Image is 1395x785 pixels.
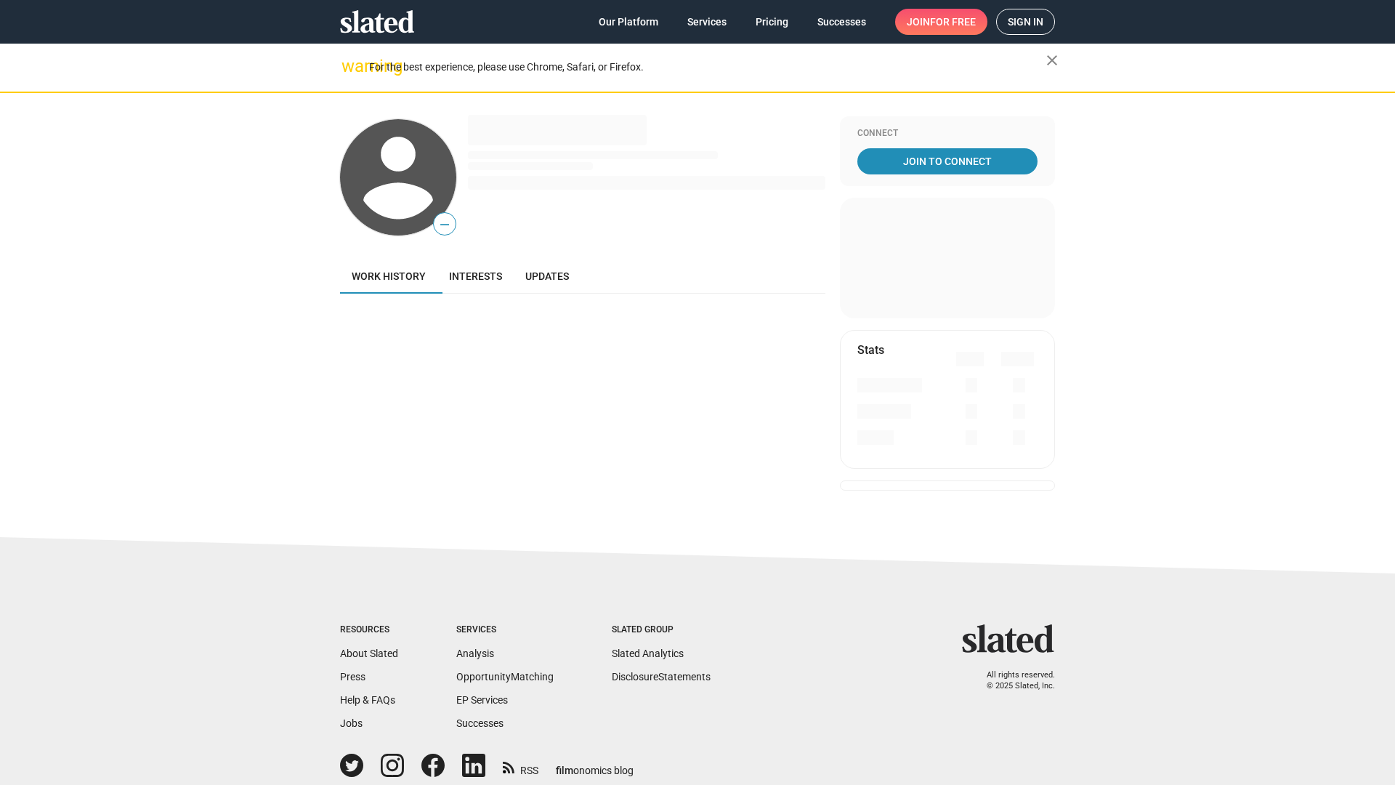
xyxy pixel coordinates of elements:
span: for free [930,9,976,35]
a: Joinfor free [895,9,987,35]
div: For the best experience, please use Chrome, Safari, or Firefox. [369,57,1046,77]
a: Successes [456,717,504,729]
span: film [556,765,573,776]
span: Pricing [756,9,788,35]
p: All rights reserved. © 2025 Slated, Inc. [971,670,1055,691]
span: Interests [449,270,502,282]
span: Our Platform [599,9,658,35]
span: Services [687,9,727,35]
a: Interests [437,259,514,294]
a: Sign in [996,9,1055,35]
div: Resources [340,624,398,636]
mat-icon: close [1043,52,1061,69]
a: Slated Analytics [612,648,684,659]
a: RSS [503,755,538,778]
span: Join To Connect [860,148,1035,174]
a: DisclosureStatements [612,671,711,683]
a: Work history [340,259,437,294]
a: Jobs [340,717,363,729]
a: EP Services [456,694,508,706]
span: Join [907,9,976,35]
span: Sign in [1008,9,1043,34]
span: Work history [352,270,426,282]
div: Services [456,624,554,636]
a: filmonomics blog [556,752,634,778]
a: Successes [806,9,878,35]
mat-card-title: Stats [857,342,884,358]
a: Pricing [744,9,800,35]
a: Join To Connect [857,148,1038,174]
a: OpportunityMatching [456,671,554,683]
a: Updates [514,259,581,294]
span: Successes [817,9,866,35]
a: Analysis [456,648,494,659]
a: Our Platform [587,9,670,35]
span: — [434,215,456,234]
a: Help & FAQs [340,694,395,706]
a: About Slated [340,648,398,659]
a: Press [340,671,365,683]
a: Services [676,9,738,35]
div: Connect [857,128,1038,140]
span: Updates [525,270,569,282]
div: Slated Group [612,624,711,636]
mat-icon: warning [341,57,359,75]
